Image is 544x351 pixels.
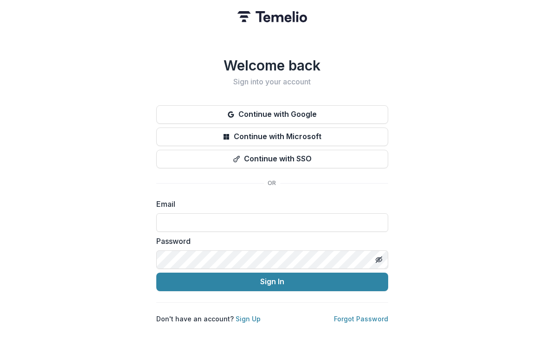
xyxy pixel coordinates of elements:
[334,315,388,323] a: Forgot Password
[156,57,388,74] h1: Welcome back
[371,252,386,267] button: Toggle password visibility
[236,315,261,323] a: Sign Up
[156,273,388,291] button: Sign In
[156,105,388,124] button: Continue with Google
[156,314,261,324] p: Don't have an account?
[156,150,388,168] button: Continue with SSO
[156,236,383,247] label: Password
[156,128,388,146] button: Continue with Microsoft
[156,77,388,86] h2: Sign into your account
[237,11,307,22] img: Temelio
[156,198,383,210] label: Email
